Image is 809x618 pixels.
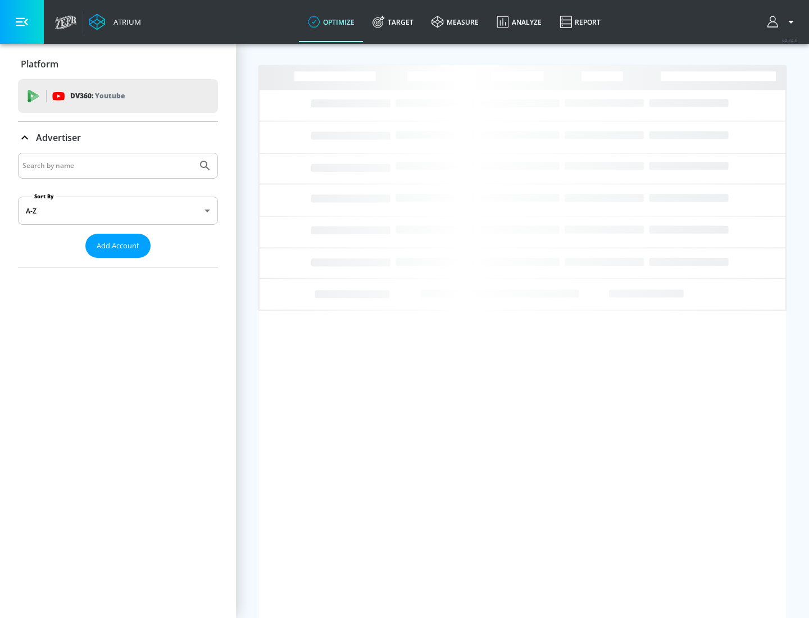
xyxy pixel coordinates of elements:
[32,193,56,200] label: Sort By
[97,239,139,252] span: Add Account
[422,2,488,42] a: measure
[21,58,58,70] p: Platform
[109,17,141,27] div: Atrium
[782,37,798,43] span: v 4.24.0
[18,79,218,113] div: DV360: Youtube
[18,48,218,80] div: Platform
[85,234,151,258] button: Add Account
[18,122,218,153] div: Advertiser
[70,90,125,102] p: DV360:
[551,2,610,42] a: Report
[95,90,125,102] p: Youtube
[36,131,81,144] p: Advertiser
[299,2,363,42] a: optimize
[18,153,218,267] div: Advertiser
[89,13,141,30] a: Atrium
[18,197,218,225] div: A-Z
[488,2,551,42] a: Analyze
[363,2,422,42] a: Target
[18,258,218,267] nav: list of Advertiser
[22,158,193,173] input: Search by name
